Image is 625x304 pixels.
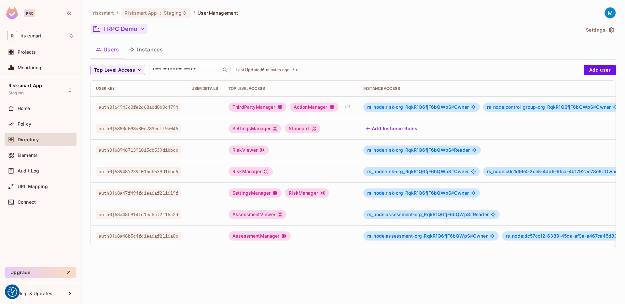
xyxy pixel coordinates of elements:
[117,10,118,16] li: /
[93,10,114,16] span: the active workspace
[583,25,616,35] button: Settings
[18,65,42,70] span: Monitoring
[96,146,181,154] span: auth0|6894871391015db539d1bbcb
[605,7,616,18] img: Matt Rudd
[229,86,353,91] div: Top Level Access
[451,147,454,153] span: #
[470,212,473,217] span: #
[164,10,182,16] span: Staging
[18,168,39,173] span: Audit Log
[229,103,286,112] div: ThirdPartyManager
[18,153,38,158] span: Elements
[125,10,157,16] span: Risksmart App
[285,124,320,133] div: Standard
[7,287,17,297] img: Revisit consent button
[18,49,36,55] span: Projects
[291,66,299,74] button: refresh
[229,210,286,219] div: AssessmentViewer
[451,104,454,110] span: #
[487,169,605,174] span: rs_node:c0c1d994-2ce5-4db9-9fca-4b1792ae78e6
[342,102,353,112] div: + 11
[367,212,489,217] span: Reader
[24,9,35,17] div: Pro
[506,233,622,239] span: rs_node:dc57cc12-6389-45da-af9a-a467ca45d83f
[96,210,181,219] span: auth0|68a48b914fd1ea6af2116a2d
[229,124,282,133] div: SettingsManager
[193,10,195,16] li: /
[285,188,329,198] div: RiskManager
[593,104,596,110] span: #
[367,190,454,196] span: rs_node:risk-org_RqkR1Q6fjF6bQWpS
[159,10,161,16] span: :
[21,33,41,38] span: Workspace: risksmart
[96,167,181,176] span: auth0|6894872391015db539d1bbd6
[8,83,42,88] span: Risksmart App
[96,189,181,197] span: auth0|68a47f494fd1ea6af211619f
[5,267,76,278] button: Upgrade
[367,169,454,174] span: rs_node:risk-org_RqkR1Q6fjF6bQWpS
[367,104,469,110] span: Owner
[18,121,31,127] span: Policy
[470,233,473,239] span: #
[8,90,24,96] span: Staging
[367,104,454,110] span: rs_node:risk-org_RqkR1Q6fjF6bQWpS
[7,287,17,297] button: Consent Preferences
[96,103,181,111] span: auth0|64943d0fe2d68acd0b0c4794
[229,167,273,176] div: RiskManager
[94,66,135,74] span: Top Level Access
[367,147,454,153] span: rs_node:risk-org_RqkR1Q6fjF6bQWpS
[229,231,291,241] div: AssessmentManager
[18,291,52,296] span: Help & Updates
[487,169,619,174] span: Owner
[290,103,339,112] div: ActionManager
[90,65,145,75] button: Top Level Access
[124,41,168,58] button: Instances
[367,147,470,153] span: Reader
[367,212,473,217] span: rs_node:assessment-org_RqkR1Q6fjF6bQWpS
[290,66,299,74] span: Click to refresh data
[229,145,269,155] div: RiskViewer
[367,190,469,196] span: Owner
[451,169,454,174] span: #
[451,190,454,196] span: #
[7,31,17,40] span: R
[367,233,473,239] span: rs_node:assessment-org_RqkR1Q6fjF6bQWpS
[367,233,488,239] span: Owner
[6,7,18,19] img: SReyMgAAAABJRU5ErkJggg==
[602,169,605,174] span: #
[198,10,238,16] span: User Management
[236,67,290,73] p: Last Updated 6 minutes ago
[18,106,30,111] span: Home
[191,86,218,91] div: User Details
[292,67,298,73] span: refresh
[18,200,36,205] span: Connect
[96,86,181,91] div: User Key
[96,232,181,240] span: auth0|68a48b5c4fd1ea6af2116a0b
[96,124,181,133] span: auth0|6880e098a30e783cdff9a046
[487,104,611,110] span: Owner
[584,65,616,75] button: Add user
[90,41,124,58] button: Users
[367,169,469,174] span: Owner
[363,123,420,134] button: Add Instance Roles
[90,24,147,34] button: TRPC Demo
[487,104,596,110] span: rs_node:control_group-org_RqkR1Q6fjF6bQWpS
[18,184,48,189] span: URL Mapping
[229,188,282,198] div: SettingsManager
[18,137,39,142] span: Directory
